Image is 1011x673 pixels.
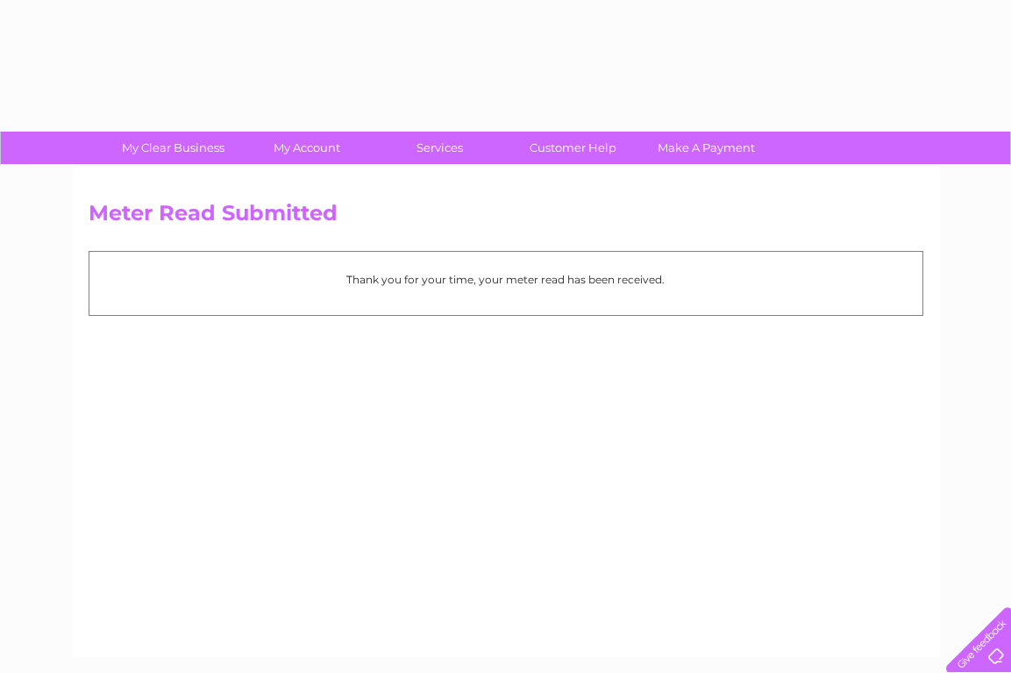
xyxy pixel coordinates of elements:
[234,132,379,164] a: My Account
[367,132,512,164] a: Services
[98,271,914,288] p: Thank you for your time, your meter read has been received.
[634,132,779,164] a: Make A Payment
[501,132,645,164] a: Customer Help
[101,132,246,164] a: My Clear Business
[89,201,923,234] h2: Meter Read Submitted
